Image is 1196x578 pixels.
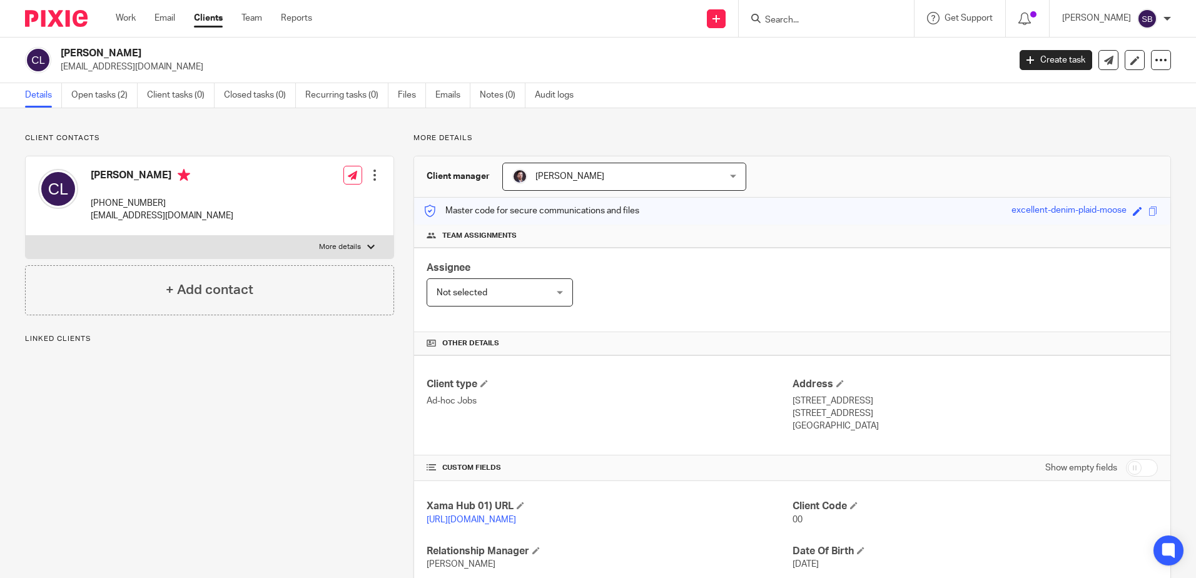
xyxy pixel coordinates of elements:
p: Master code for secure communications and files [423,205,639,217]
p: [EMAIL_ADDRESS][DOMAIN_NAME] [91,210,233,222]
a: Create task [1020,50,1092,70]
a: Notes (0) [480,83,525,108]
a: Email [155,12,175,24]
span: [PERSON_NAME] [535,172,604,181]
a: Closed tasks (0) [224,83,296,108]
a: Emails [435,83,470,108]
a: Recurring tasks (0) [305,83,388,108]
p: [GEOGRAPHIC_DATA] [793,420,1158,432]
span: Get Support [945,14,993,23]
p: Linked clients [25,334,394,344]
h4: Address [793,378,1158,391]
h4: Relationship Manager [427,545,792,558]
p: [PERSON_NAME] [1062,12,1131,24]
p: More details [413,133,1171,143]
a: Files [398,83,426,108]
a: Team [241,12,262,24]
p: [STREET_ADDRESS] [793,395,1158,407]
span: [PERSON_NAME] [427,560,495,569]
h4: CUSTOM FIELDS [427,463,792,473]
img: svg%3E [25,47,51,73]
h4: Client type [427,378,792,391]
h2: [PERSON_NAME] [61,47,813,60]
i: Primary [178,169,190,181]
p: More details [319,242,361,252]
input: Search [764,15,876,26]
h3: Client manager [427,170,490,183]
span: Team assignments [442,231,517,241]
label: Show empty fields [1045,462,1117,474]
h4: + Add contact [166,280,253,300]
img: svg%3E [1137,9,1157,29]
a: Work [116,12,136,24]
a: Open tasks (2) [71,83,138,108]
h4: Xama Hub 01) URL [427,500,792,513]
span: Not selected [437,288,487,297]
p: [STREET_ADDRESS] [793,407,1158,420]
a: [URL][DOMAIN_NAME] [427,515,516,524]
img: Capture.PNG [512,169,527,184]
span: Other details [442,338,499,348]
img: Pixie [25,10,88,27]
h4: Client Code [793,500,1158,513]
a: Audit logs [535,83,583,108]
h4: Date Of Birth [793,545,1158,558]
p: [PHONE_NUMBER] [91,197,233,210]
a: Client tasks (0) [147,83,215,108]
span: 00 [793,515,803,524]
p: Client contacts [25,133,394,143]
div: excellent-denim-plaid-moose [1011,204,1127,218]
span: Assignee [427,263,470,273]
p: [EMAIL_ADDRESS][DOMAIN_NAME] [61,61,1001,73]
span: [DATE] [793,560,819,569]
a: Clients [194,12,223,24]
a: Reports [281,12,312,24]
img: svg%3E [38,169,78,209]
a: Details [25,83,62,108]
h4: [PERSON_NAME] [91,169,233,185]
p: Ad-hoc Jobs [427,395,792,407]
